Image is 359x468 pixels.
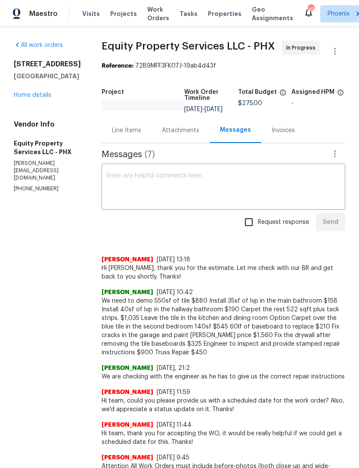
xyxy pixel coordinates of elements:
span: Phoenix [328,9,350,18]
span: Hi [PERSON_NAME], thank you for the estimate. Let me check with our BR and get back to you shortl... [102,264,345,281]
h5: Assigned HPM [291,89,334,95]
span: Projects [110,9,137,18]
span: [DATE] [184,106,202,112]
div: 45 [308,5,314,14]
span: Geo Assignments [252,5,293,22]
span: [DATE] 11:59 [157,389,190,395]
div: 72B9MFF3FK07J-19ab4d43f [102,62,345,70]
span: Tasks [179,11,198,17]
p: [PERSON_NAME][EMAIL_ADDRESS][DOMAIN_NAME] [14,160,81,182]
h5: [GEOGRAPHIC_DATA] [14,72,81,81]
span: [PERSON_NAME] [102,288,153,297]
span: [PERSON_NAME] [102,421,153,429]
span: [PERSON_NAME] [102,453,153,462]
span: Hi team, thank you for accepting the WO, it would be really helpful if we could get a scheduled d... [102,429,345,446]
span: Visits [82,9,100,18]
span: [PERSON_NAME] [102,255,153,264]
a: All work orders [14,42,63,48]
span: - [184,106,223,112]
span: [DATE] 10:42 [157,289,193,295]
span: [DATE] [204,106,223,112]
span: Hi team, could you please provide us with a scheduled date for the work order? Also, we'd appreci... [102,397,345,414]
p: [PHONE_NUMBER] [14,185,81,192]
h5: Project [102,89,124,95]
span: The total cost of line items that have been proposed by Opendoor. This sum includes line items th... [279,89,286,100]
div: Messages [220,126,251,134]
span: In Progress [286,43,319,52]
div: Line Items [112,126,141,135]
div: Invoices [272,126,295,135]
b: Reference: [102,63,133,69]
span: Messages [102,150,325,159]
h4: Vendor Info [14,120,81,129]
span: [DATE], 21:2 [157,365,190,371]
h5: Equity Property Services LLC - PHX [14,139,81,156]
span: Work Orders [147,5,169,22]
span: Equity Property Services LLC - PHX [102,41,275,51]
div: - [291,100,345,106]
span: ( 7 ) [145,150,155,159]
span: [DATE] 9:45 [157,455,189,461]
div: Attachments [162,126,199,135]
span: Properties [208,9,241,18]
span: [DATE] 13:18 [157,257,190,263]
span: We need to demo 550sf of tile $880 Install 35sf of lvp in the main bathroom $158 Install 40sf of ... [102,297,345,357]
span: We are checking with the engineer as he has to give us the correct repair instructions [102,372,345,381]
span: Request response [258,218,309,227]
span: [PERSON_NAME] [102,364,153,372]
span: [PERSON_NAME] [102,388,153,397]
a: Home details [14,92,51,98]
h5: Total Budget [238,89,277,95]
span: Maestro [29,9,58,18]
span: The hpm assigned to this work order. [337,89,344,100]
span: $275.00 [238,100,262,106]
h2: [STREET_ADDRESS] [14,60,81,68]
span: [DATE] 11:44 [157,422,192,428]
h5: Work Order Timeline [184,89,238,101]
